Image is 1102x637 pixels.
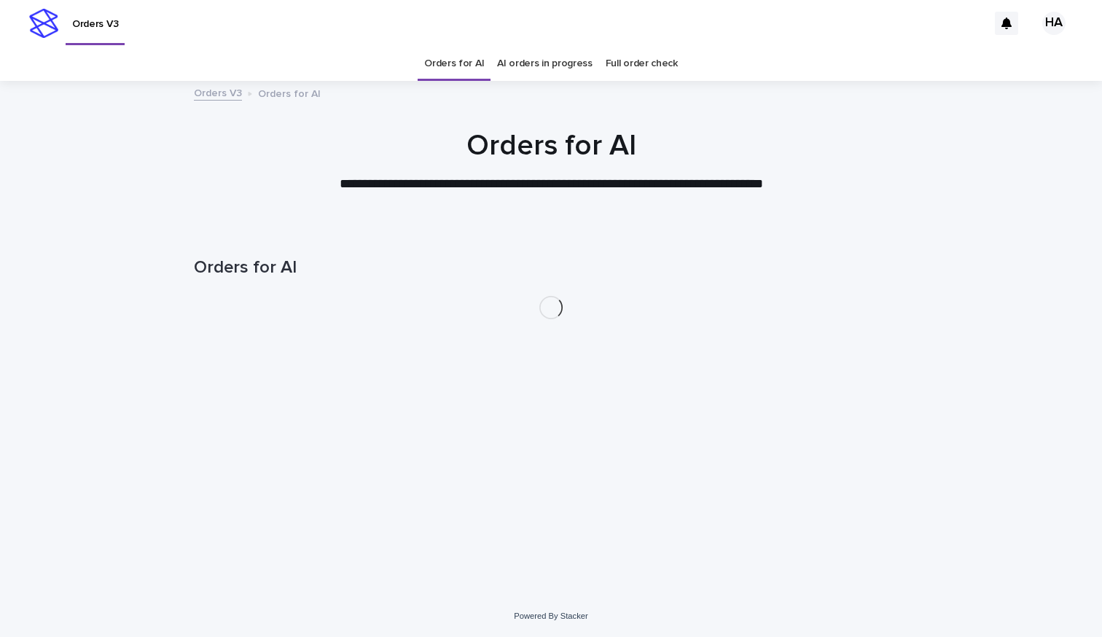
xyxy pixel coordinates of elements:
a: Orders V3 [194,84,242,101]
a: Orders for AI [424,47,484,81]
div: HA [1042,12,1066,35]
img: stacker-logo-s-only.png [29,9,58,38]
h1: Orders for AI [194,128,908,163]
h1: Orders for AI [194,257,908,278]
a: AI orders in progress [497,47,593,81]
a: Powered By Stacker [514,611,587,620]
a: Full order check [606,47,678,81]
p: Orders for AI [258,85,321,101]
